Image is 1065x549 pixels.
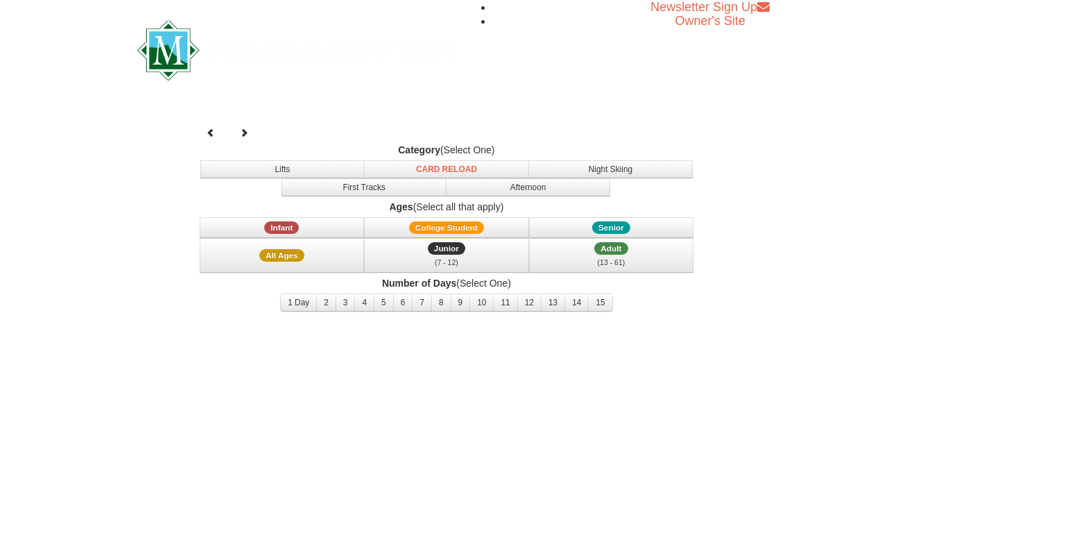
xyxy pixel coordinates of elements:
[538,255,685,269] div: (13 - 61)
[373,255,520,269] div: (7 - 12)
[529,217,694,238] button: Senior
[316,294,336,312] button: 2
[364,217,529,238] button: College Student
[200,160,365,178] button: Lifts
[137,20,455,81] img: Massanutten Resort Logo
[197,143,696,157] label: (Select One)
[364,160,529,178] button: Card Reload
[564,294,589,312] button: 14
[200,217,365,238] button: Infant
[282,178,447,196] button: First Tracks
[528,160,693,178] button: Night Skiing
[517,294,542,312] button: 12
[412,294,432,312] button: 7
[336,294,356,312] button: 3
[200,238,365,273] button: All Ages
[259,249,304,262] span: All Ages
[280,294,317,312] button: 1 Day
[588,294,612,312] button: 15
[451,294,471,312] button: 9
[409,221,484,234] span: College Student
[374,294,394,312] button: 5
[398,144,440,155] strong: Category
[493,294,517,312] button: 11
[354,294,374,312] button: 4
[529,238,694,273] button: Adult (13 - 61)
[592,221,630,234] span: Senior
[428,242,465,255] span: Junior
[382,278,456,289] strong: Number of Days
[446,178,611,196] button: Afternoon
[364,238,529,273] button: Junior (7 - 12)
[393,294,413,312] button: 6
[264,221,299,234] span: Infant
[197,276,696,290] label: (Select One)
[675,14,745,28] a: Owner's Site
[469,294,494,312] button: 10
[389,201,413,212] strong: Ages
[137,32,455,65] a: Massanutten Resort
[541,294,565,312] button: 13
[197,200,696,214] label: (Select all that apply)
[431,294,451,312] button: 8
[594,242,627,255] span: Adult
